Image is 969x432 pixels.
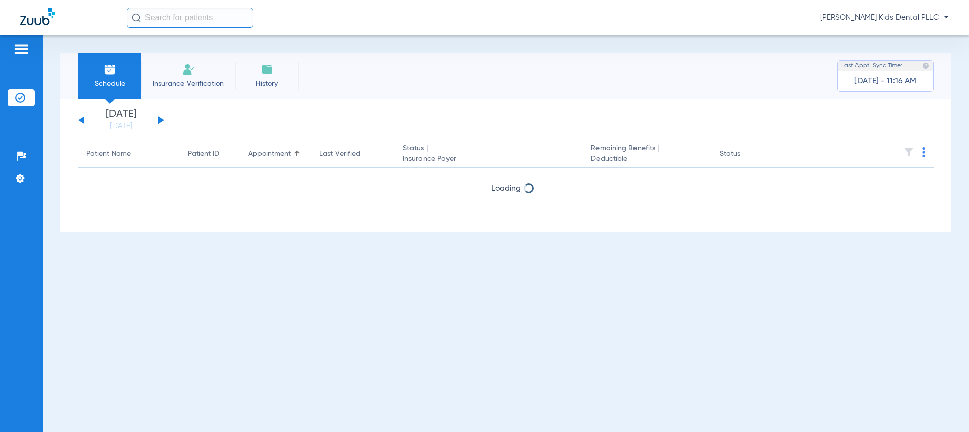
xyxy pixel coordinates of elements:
span: Last Appt. Sync Time: [841,61,902,71]
img: Search Icon [132,13,141,22]
a: [DATE] [91,121,152,131]
th: Remaining Benefits | [583,140,711,168]
img: last sync help info [922,62,929,69]
span: [DATE] - 11:16 AM [854,76,916,86]
th: Status [712,140,780,168]
div: Patient ID [188,149,219,159]
span: Deductible [591,154,703,164]
div: Patient ID [188,149,232,159]
th: Status | [395,140,583,168]
img: filter.svg [904,147,914,157]
span: [PERSON_NAME] Kids Dental PLLC [820,13,949,23]
img: group-dot-blue.svg [922,147,925,157]
div: Appointment [248,149,303,159]
div: Last Verified [319,149,387,159]
span: History [243,79,291,89]
span: Insurance Verification [149,79,228,89]
div: Patient Name [86,149,131,159]
span: Schedule [86,79,134,89]
img: hamburger-icon [13,43,29,55]
img: History [261,63,273,76]
div: Patient Name [86,149,171,159]
div: Last Verified [319,149,360,159]
span: Loading [491,185,521,193]
span: Insurance Payer [403,154,575,164]
li: [DATE] [91,109,152,131]
img: Zuub Logo [20,8,55,25]
img: Schedule [104,63,116,76]
div: Appointment [248,149,291,159]
img: Manual Insurance Verification [182,63,195,76]
input: Search for patients [127,8,253,28]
